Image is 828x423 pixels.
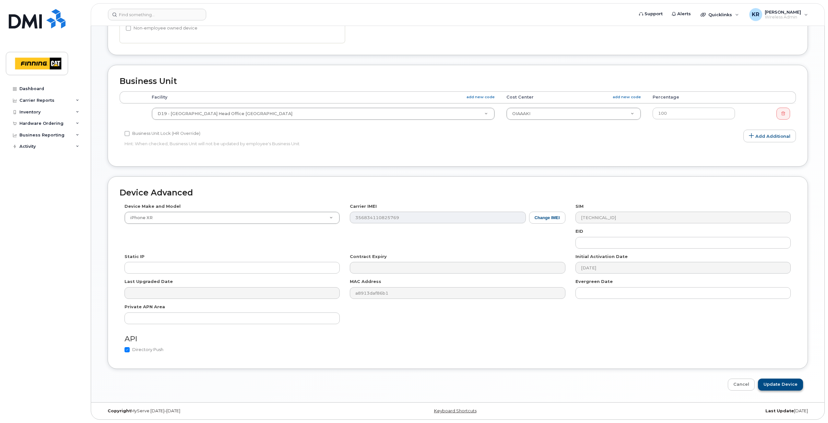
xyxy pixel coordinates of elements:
[124,346,163,354] label: Directory Push
[350,278,381,285] label: MAC Address
[708,12,732,17] span: Quicklinks
[120,188,796,197] h2: Device Advanced
[120,77,796,86] h2: Business Unit
[575,278,613,285] label: Evergreen Date
[743,130,796,143] a: Add Additional
[126,24,197,32] label: Non-employee owned device
[126,215,153,221] span: iPhone XR
[765,9,801,15] span: [PERSON_NAME]
[124,131,130,136] input: Business Unit Lock (HR Override)
[125,212,339,224] a: iPhone XR
[800,395,823,418] iframe: Messenger Launcher
[103,408,339,414] div: MyServe [DATE]–[DATE]
[728,379,755,391] a: Cancel
[124,130,200,137] label: Business Unit Lock (HR Override)
[152,108,494,120] a: D19 - [GEOGRAPHIC_DATA] Head Office [GEOGRAPHIC_DATA]
[575,253,628,260] label: Initial Activation Date
[765,408,794,413] strong: Last Update
[124,347,130,352] input: Directory Push
[647,91,741,103] th: Percentage
[126,26,131,31] input: Non-employee owned device
[124,141,565,147] p: Hint: When checked, Business Unit will not be updated by employee's Business Unit
[434,408,477,413] a: Keyboard Shortcuts
[752,11,759,18] span: KR
[350,203,377,209] label: Carrier IMEI
[613,94,641,100] a: add new code
[765,15,801,20] span: Wireless Admin
[158,111,292,116] span: D19 - Edmonton Head Office Canada
[529,212,565,224] button: Change IMEI
[667,7,695,20] a: Alerts
[745,8,812,21] div: Kristie Reil
[124,253,145,260] label: Static IP
[124,203,181,209] label: Device Make and Model
[696,8,743,21] div: Quicklinks
[512,111,530,116] span: OIAAAKI
[146,91,501,103] th: Facility
[575,203,584,209] label: SIM
[124,278,173,285] label: Last Upgraded Date
[124,335,791,343] h3: API
[501,91,647,103] th: Cost Center
[677,11,691,17] span: Alerts
[124,304,165,310] label: Private APN Area
[108,408,131,413] strong: Copyright
[634,7,667,20] a: Support
[576,408,813,414] div: [DATE]
[108,9,206,20] input: Find something...
[758,379,803,391] input: Update Device
[575,228,583,234] label: EID
[467,94,495,100] a: add new code
[507,108,641,120] a: OIAAAKI
[645,11,663,17] span: Support
[350,253,387,260] label: Contract Expiry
